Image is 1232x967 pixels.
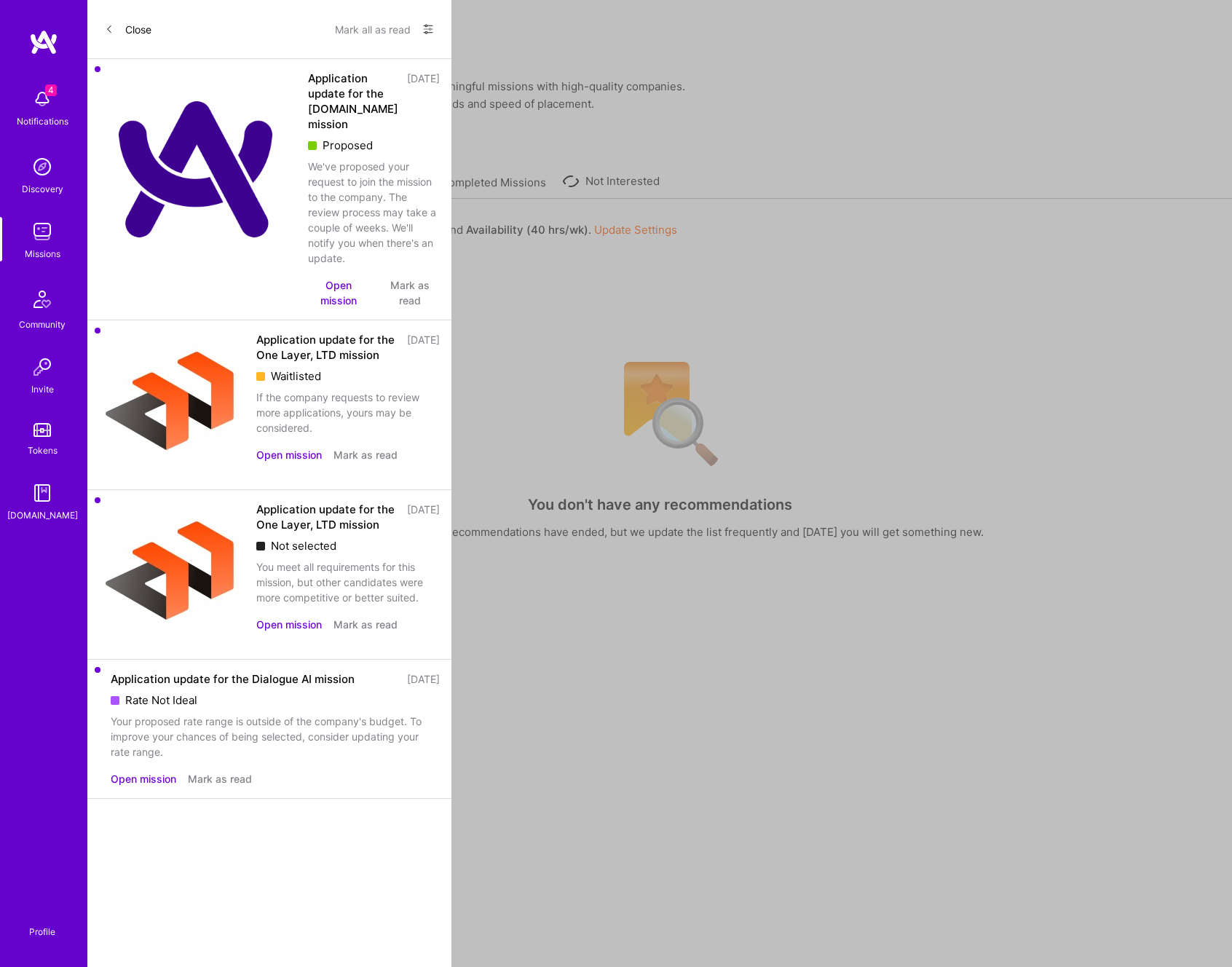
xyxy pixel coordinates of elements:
[188,771,252,786] button: Mark as read
[407,71,440,132] div: [DATE]
[105,17,151,41] button: Close
[333,447,398,462] button: Mark as read
[333,617,398,632] button: Mark as read
[256,559,440,605] div: You meet all requirements for this mission, but other candidates were more competitive or better ...
[308,138,440,153] div: Proposed
[99,332,245,478] img: Company Logo
[407,671,440,687] div: [DATE]
[28,217,57,246] img: teamwork
[256,332,398,363] div: Application update for the One Layer, LTD mission
[256,390,440,435] div: If the company requests to review more applications, yours may be considered.
[17,114,68,129] div: Notifications
[99,71,296,268] img: Company Logo
[31,382,54,397] div: Invite
[407,332,440,363] div: [DATE]
[45,84,57,96] span: 4
[256,617,322,632] button: Open mission
[380,277,440,308] button: Mark as read
[407,502,440,532] div: [DATE]
[308,277,368,308] button: Open mission
[308,159,440,266] div: We've proposed your request to join the mission to the company. The review process may take a cou...
[99,502,245,647] img: Company Logo
[29,29,58,55] img: logo
[256,502,398,532] div: Application update for the One Layer, LTD mission
[7,508,78,523] div: [DOMAIN_NAME]
[25,246,60,261] div: Missions
[19,317,66,332] div: Community
[28,84,57,114] img: bell
[28,443,58,458] div: Tokens
[111,671,355,687] div: Application update for the Dialogue AI mission
[335,17,411,41] button: Mark all as read
[28,152,57,181] img: discovery
[28,478,57,508] img: guide book
[25,282,60,317] img: Community
[33,423,51,437] img: tokens
[29,924,55,938] div: Profile
[22,181,63,197] div: Discovery
[28,352,57,382] img: Invite
[111,771,176,786] button: Open mission
[256,447,322,462] button: Open mission
[24,909,60,938] a: Profile
[308,71,398,132] div: Application update for the [DOMAIN_NAME] mission
[111,714,440,759] div: Your proposed rate range is outside of the company's budget. To improve your chances of being sel...
[256,368,440,384] div: Waitlisted
[256,538,440,553] div: Not selected
[111,692,440,708] div: Rate Not Ideal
